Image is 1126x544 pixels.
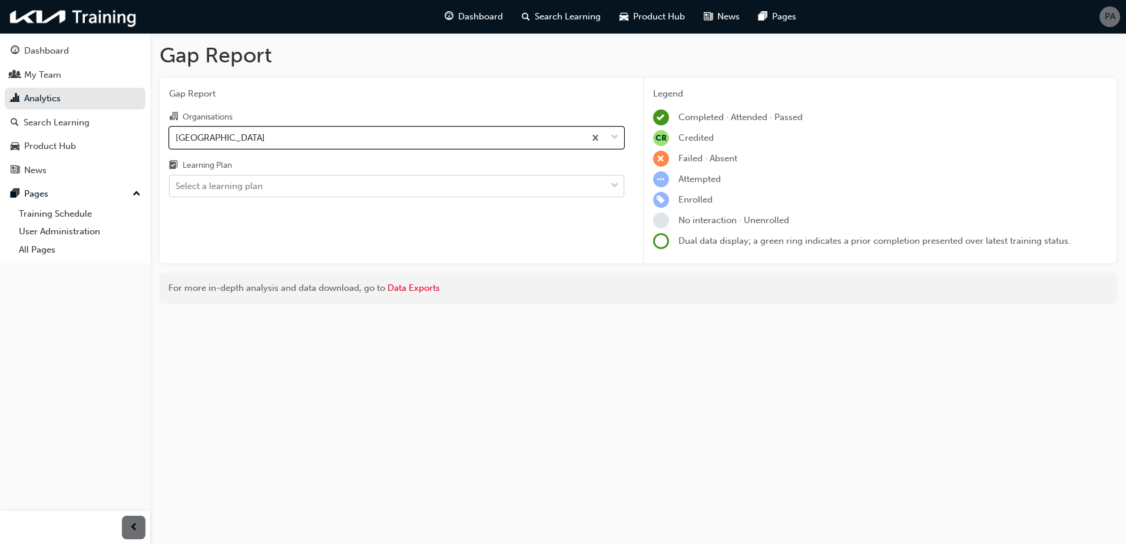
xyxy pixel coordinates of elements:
button: PA [1099,6,1120,27]
span: pages-icon [759,9,767,24]
span: Credited [678,132,714,143]
span: learningRecordVerb_COMPLETE-icon [653,110,669,125]
img: kia-training [6,5,141,29]
a: Training Schedule [14,205,145,223]
a: Analytics [5,88,145,110]
span: Enrolled [678,194,713,205]
span: learningRecordVerb_FAIL-icon [653,151,669,167]
span: search-icon [11,118,19,128]
div: Dashboard [24,44,69,58]
div: News [24,164,47,177]
a: car-iconProduct Hub [610,5,694,29]
a: User Administration [14,223,145,241]
a: guage-iconDashboard [435,5,512,29]
div: Learning Plan [183,160,232,171]
span: search-icon [522,9,530,24]
div: For more in-depth analysis and data download, go to [168,281,1108,295]
span: News [717,10,740,24]
a: News [5,160,145,181]
span: people-icon [11,70,19,81]
span: car-icon [11,141,19,152]
div: Pages [24,187,48,201]
div: Search Learning [24,116,90,130]
span: Dashboard [458,10,503,24]
span: learningRecordVerb_ENROLL-icon [653,192,669,208]
a: news-iconNews [694,5,749,29]
span: down-icon [611,130,619,145]
a: Search Learning [5,112,145,134]
span: guage-icon [445,9,453,24]
span: Failed · Absent [678,153,737,164]
span: pages-icon [11,189,19,200]
span: Gap Report [169,87,624,101]
div: Legend [653,87,1108,101]
span: No interaction · Unenrolled [678,215,789,225]
span: Product Hub [633,10,685,24]
button: Pages [5,183,145,205]
a: Product Hub [5,135,145,157]
span: null-icon [653,130,669,146]
a: My Team [5,64,145,86]
span: Pages [772,10,796,24]
div: [GEOGRAPHIC_DATA] [175,131,265,144]
span: learningplan-icon [169,161,178,171]
div: My Team [24,68,61,82]
span: Attempted [678,174,721,184]
span: news-icon [704,9,713,24]
span: guage-icon [11,46,19,57]
h1: Gap Report [160,42,1117,68]
span: car-icon [620,9,628,24]
div: Product Hub [24,140,76,153]
a: search-iconSearch Learning [512,5,610,29]
span: news-icon [11,165,19,176]
a: Data Exports [388,283,440,293]
span: Completed · Attended · Passed [678,112,803,122]
span: organisation-icon [169,112,178,122]
div: Select a learning plan [175,180,263,193]
a: All Pages [14,241,145,259]
span: learningRecordVerb_NONE-icon [653,213,669,228]
span: Dual data display; a green ring indicates a prior completion presented over latest training status. [678,235,1071,246]
span: chart-icon [11,94,19,104]
span: Search Learning [535,10,601,24]
button: DashboardMy TeamAnalyticsSearch LearningProduct HubNews [5,38,145,183]
a: pages-iconPages [749,5,806,29]
span: prev-icon [130,520,138,535]
div: Organisations [183,111,233,123]
a: Dashboard [5,40,145,62]
span: up-icon [133,187,141,202]
span: PA [1105,10,1115,24]
span: down-icon [611,178,619,194]
span: learningRecordVerb_ATTEMPT-icon [653,171,669,187]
